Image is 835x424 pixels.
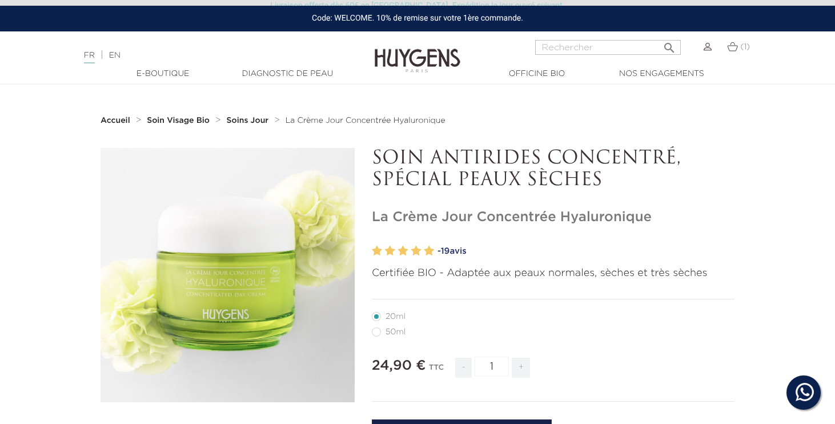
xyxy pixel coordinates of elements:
[375,30,460,74] img: Huygens
[227,117,269,125] strong: Soins Jour
[411,243,421,259] label: 4
[372,243,382,259] label: 1
[372,209,734,226] h1: La Crème Jour Concentrée Hyaluronique
[480,68,594,80] a: Officine Bio
[78,49,339,62] div: |
[441,247,450,255] span: 19
[286,116,445,125] a: La Crème Jour Concentrée Hyaluronique
[109,51,121,59] a: EN
[727,42,750,51] a: (1)
[659,37,680,52] button: 
[101,116,133,125] a: Accueil
[372,266,734,281] p: Certifiée BIO - Adaptée aux peaux normales, sèches et très sèches
[740,43,750,51] span: (1)
[604,68,718,80] a: Nos engagements
[429,355,444,386] div: TTC
[372,327,419,337] label: 50ml
[106,68,220,80] a: E-Boutique
[372,359,426,373] span: 24,90 €
[147,117,210,125] strong: Soin Visage Bio
[101,117,130,125] strong: Accueil
[535,40,681,55] input: Rechercher
[385,243,395,259] label: 2
[663,38,676,51] i: 
[437,243,734,260] a: -19avis
[372,148,734,192] p: SOIN ANTIRIDES CONCENTRÉ, SPÉCIAL PEAUX SÈCHES
[147,116,212,125] a: Soin Visage Bio
[424,243,434,259] label: 5
[475,357,509,377] input: Quantité
[398,243,408,259] label: 3
[230,68,344,80] a: Diagnostic de peau
[372,312,419,321] label: 20ml
[227,116,271,125] a: Soins Jour
[286,117,445,125] span: La Crème Jour Concentrée Hyaluronique
[455,358,471,378] span: -
[512,358,530,378] span: +
[84,51,95,63] a: FR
